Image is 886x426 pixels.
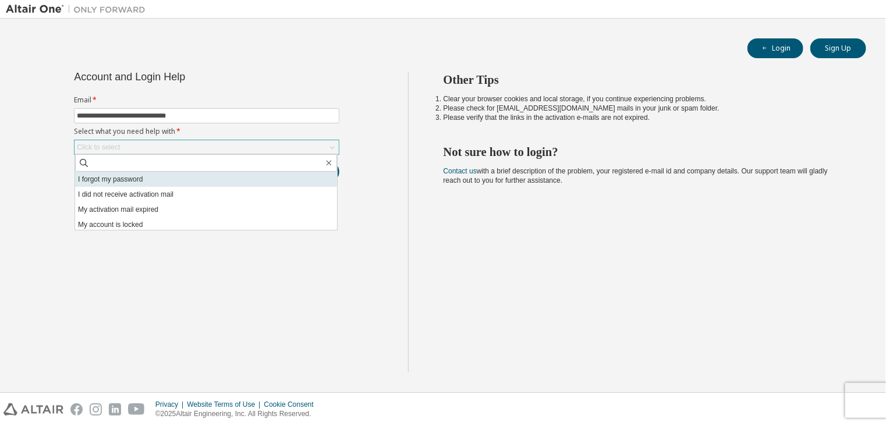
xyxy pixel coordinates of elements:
[3,403,63,416] img: altair_logo.svg
[70,403,83,416] img: facebook.svg
[75,140,339,154] div: Click to select
[77,143,120,152] div: Click to select
[444,113,846,122] li: Please verify that the links in the activation e-mails are not expired.
[444,167,477,175] a: Contact us
[810,38,866,58] button: Sign Up
[444,94,846,104] li: Clear your browser cookies and local storage, if you continue experiencing problems.
[264,400,320,409] div: Cookie Consent
[187,400,264,409] div: Website Terms of Use
[444,144,846,159] h2: Not sure how to login?
[444,72,846,87] h2: Other Tips
[155,409,321,419] p: © 2025 Altair Engineering, Inc. All Rights Reserved.
[90,403,102,416] img: instagram.svg
[74,72,286,81] div: Account and Login Help
[75,172,337,187] li: I forgot my password
[747,38,803,58] button: Login
[109,403,121,416] img: linkedin.svg
[128,403,145,416] img: youtube.svg
[444,167,828,184] span: with a brief description of the problem, your registered e-mail id and company details. Our suppo...
[74,95,339,105] label: Email
[74,127,339,136] label: Select what you need help with
[6,3,151,15] img: Altair One
[444,104,846,113] li: Please check for [EMAIL_ADDRESS][DOMAIN_NAME] mails in your junk or spam folder.
[155,400,187,409] div: Privacy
